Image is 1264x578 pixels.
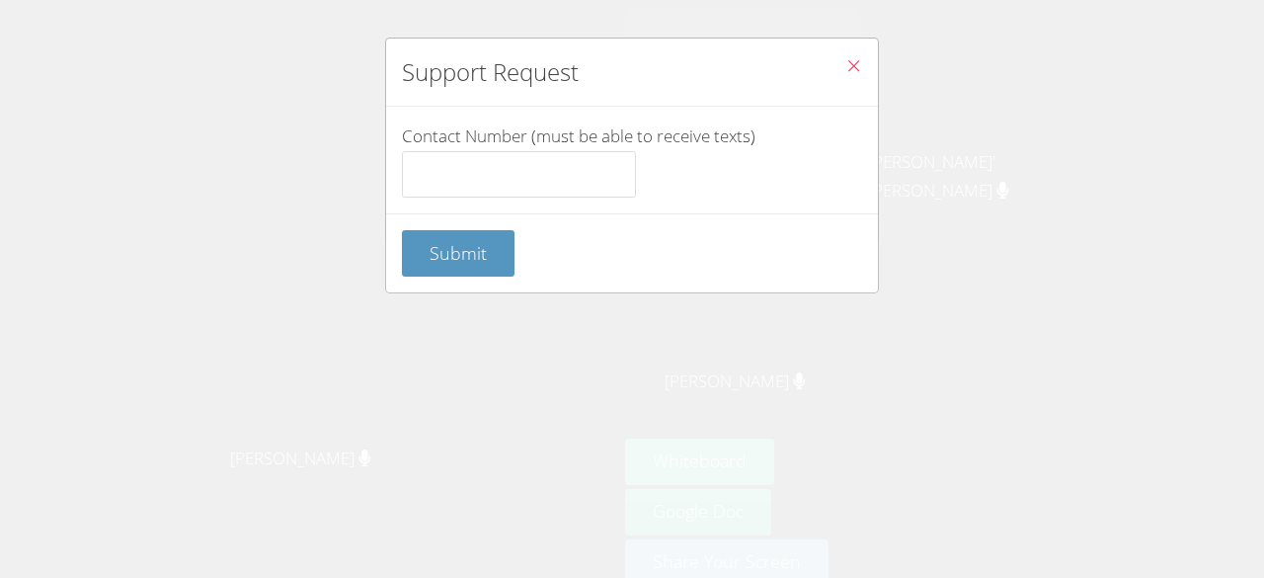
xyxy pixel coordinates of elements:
[829,39,878,99] button: Close
[402,54,579,90] h2: Support Request
[402,230,514,277] button: Submit
[402,124,862,198] label: Contact Number (must be able to receive texts)
[402,151,636,199] input: Contact Number (must be able to receive texts)
[430,241,487,265] span: Submit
